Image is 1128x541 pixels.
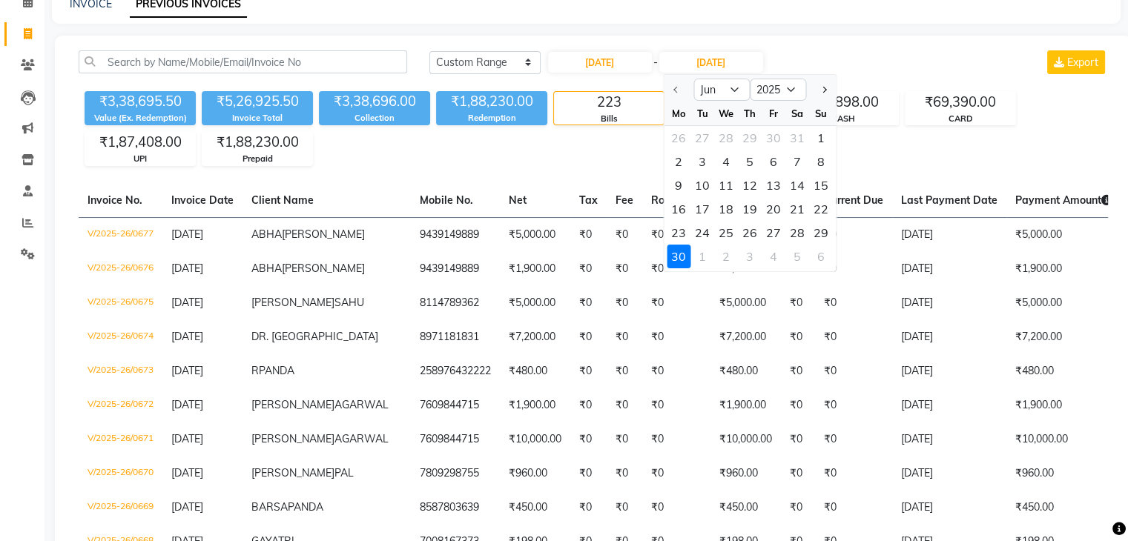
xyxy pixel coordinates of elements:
span: [DATE] [171,228,203,241]
td: V/2025-26/0673 [79,354,162,388]
span: [PERSON_NAME] [282,262,365,275]
td: V/2025-26/0669 [79,491,162,525]
div: Collection [319,112,430,125]
td: ₹450.00 [710,491,781,525]
div: ₹1,88,230.00 [436,91,547,112]
div: Wednesday, July 2, 2025 [714,245,738,268]
div: 20 [762,197,785,221]
td: 8971181831 [411,320,500,354]
div: 3 [738,245,762,268]
div: CASH [788,113,898,125]
td: ₹0 [781,422,815,457]
div: 28 [785,221,809,245]
div: CARD [906,113,1015,125]
div: Friday, July 4, 2025 [762,245,785,268]
div: 9 [667,173,690,197]
td: ₹0 [642,354,710,388]
td: ₹480.00 [500,354,570,388]
div: Saturday, June 14, 2025 [785,173,809,197]
div: Sunday, June 8, 2025 [809,150,833,173]
select: Select month [693,79,750,101]
div: 14 [785,173,809,197]
td: ₹0 [607,422,642,457]
div: 3 [690,150,714,173]
div: 29 [809,221,833,245]
td: V/2025-26/0677 [79,217,162,252]
td: ₹1,900.00 [500,252,570,286]
div: Thursday, June 19, 2025 [738,197,762,221]
td: ₹0 [781,286,815,320]
td: ₹0 [570,286,607,320]
div: 16 [667,197,690,221]
div: Bills [554,113,664,125]
span: [DATE] [171,466,203,479]
div: Wednesday, June 25, 2025 [714,221,738,245]
span: - [653,55,658,70]
td: ₹1,900.00 [710,388,781,422]
div: Tuesday, June 10, 2025 [690,173,714,197]
td: ₹0 [570,457,607,491]
td: ₹450.00 [500,491,570,525]
td: ₹0 [642,422,710,457]
td: ₹0 [815,320,892,354]
span: [DATE] [171,364,203,377]
div: 5 [785,245,809,268]
div: Sunday, June 22, 2025 [809,197,833,221]
div: Friday, June 27, 2025 [762,221,785,245]
div: 24 [690,221,714,245]
td: ₹0 [781,320,815,354]
td: [DATE] [892,286,1006,320]
td: ₹5,000.00 [500,286,570,320]
td: ₹0 [815,217,892,252]
td: V/2025-26/0672 [79,388,162,422]
span: BARSA [251,500,288,514]
div: 10 [690,173,714,197]
td: ₹1,900.00 [500,388,570,422]
td: ₹0 [607,388,642,422]
div: ₹1,87,408.00 [85,132,195,153]
div: 1 [690,245,714,268]
td: V/2025-26/0674 [79,320,162,354]
td: ₹5,000.00 [1006,217,1121,252]
td: [DATE] [892,388,1006,422]
div: Tuesday, June 3, 2025 [690,150,714,173]
span: [PERSON_NAME] [251,398,334,411]
span: Fee [616,193,633,207]
td: ₹0 [607,491,642,525]
td: [DATE] [892,457,1006,491]
div: Saturday, July 5, 2025 [785,245,809,268]
div: Su [809,102,833,125]
span: PANDA [259,364,294,377]
span: [PERSON_NAME] [251,296,334,309]
span: Tax [579,193,598,207]
div: Fr [762,102,785,125]
div: ₹1,88,230.00 [202,132,312,153]
span: Invoice No. [88,193,142,207]
div: Redemption [436,112,547,125]
td: 8114789362 [411,286,500,320]
div: 21 [785,197,809,221]
td: ₹0 [642,252,710,286]
div: Tu [690,102,714,125]
td: ₹5,000.00 [710,286,781,320]
div: Monday, June 2, 2025 [667,150,690,173]
td: [DATE] [892,252,1006,286]
span: [DATE] [171,330,203,343]
div: Mo [667,102,690,125]
button: Next month [817,78,830,102]
div: 4 [762,245,785,268]
div: Th [738,102,762,125]
td: ₹0 [570,217,607,252]
span: Net [509,193,527,207]
td: ₹480.00 [710,354,781,388]
div: 4 [714,150,738,173]
span: Mobile No. [420,193,473,207]
td: ₹5,000.00 [1006,286,1121,320]
td: ₹0 [570,320,607,354]
div: 8 [809,150,833,173]
td: ₹0 [607,252,642,286]
button: Export [1047,50,1105,74]
div: Thursday, June 5, 2025 [738,150,762,173]
div: Monday, June 23, 2025 [667,221,690,245]
div: ₹81,898.00 [788,92,898,113]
